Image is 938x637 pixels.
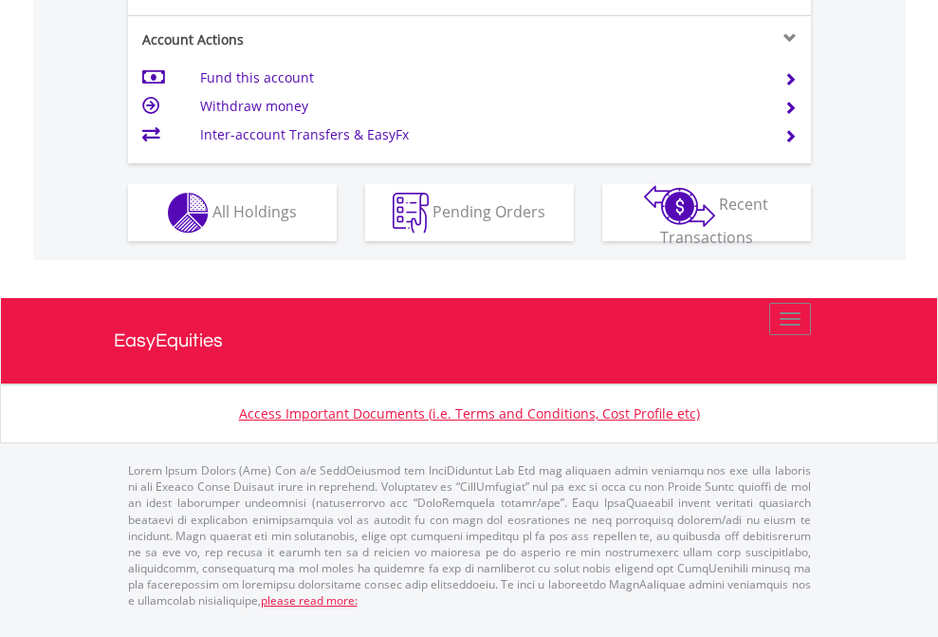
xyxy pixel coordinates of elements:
[128,30,469,49] div: Account Actions
[261,592,358,609] a: please read more:
[393,193,429,234] img: pending_instructions-wht.png
[200,92,761,121] td: Withdraw money
[114,298,825,384] a: EasyEquities
[128,462,811,609] p: Lorem Ipsum Dolors (Ame) Con a/e SeddOeiusmod tem InciDiduntut Lab Etd mag aliquaen admin veniamq...
[602,184,811,241] button: Recent Transactions
[644,185,715,227] img: transactions-zar-wht.png
[432,200,545,221] span: Pending Orders
[200,64,761,92] td: Fund this account
[168,193,209,234] img: holdings-wht.png
[128,184,337,241] button: All Holdings
[239,404,700,422] a: Access Important Documents (i.e. Terms and Conditions, Cost Profile etc)
[365,184,574,241] button: Pending Orders
[200,121,761,149] td: Inter-account Transfers & EasyFx
[212,200,297,221] span: All Holdings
